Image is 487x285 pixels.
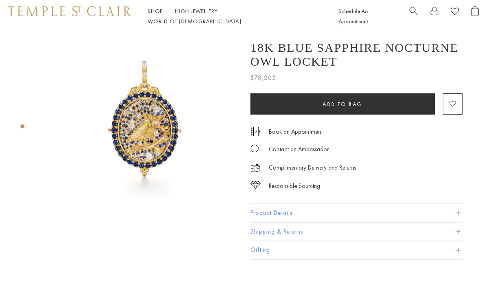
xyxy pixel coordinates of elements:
[53,33,238,218] img: 18K Blue Sapphire Nocturne Owl Locket
[269,163,356,173] p: Complimentary Delivery and Returns
[8,6,131,16] img: Temple St. Clair
[250,73,276,83] span: $78,205
[250,144,259,152] img: MessageIcon-01_2.svg
[250,181,261,189] img: icon_sourcing.svg
[250,223,463,241] button: Shipping & Returns
[269,181,320,191] div: Responsible Sourcing
[471,6,479,27] a: Open Shopping Bag
[269,127,323,136] a: Book an Appointment
[148,7,163,15] a: ShopShop
[323,101,363,108] span: Add to bag
[148,6,320,27] nav: Main navigation
[250,93,435,115] button: Add to bag
[339,7,368,25] a: Schedule An Appointment
[446,247,479,277] iframe: Gorgias live chat messenger
[250,163,261,173] img: icon_delivery.svg
[250,241,463,259] button: Gifting
[451,6,459,19] a: View Wishlist
[250,204,463,222] button: Product Details
[250,127,260,136] img: icon_appointment.svg
[175,7,218,15] a: High JewelleryHigh Jewellery
[148,18,241,25] a: World of [DEMOGRAPHIC_DATA]World of [DEMOGRAPHIC_DATA]
[410,6,418,27] a: Search
[269,144,329,155] div: Contact an Ambassador
[20,122,24,135] div: Product gallery navigation
[250,41,463,68] h1: 18K Blue Sapphire Nocturne Owl Locket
